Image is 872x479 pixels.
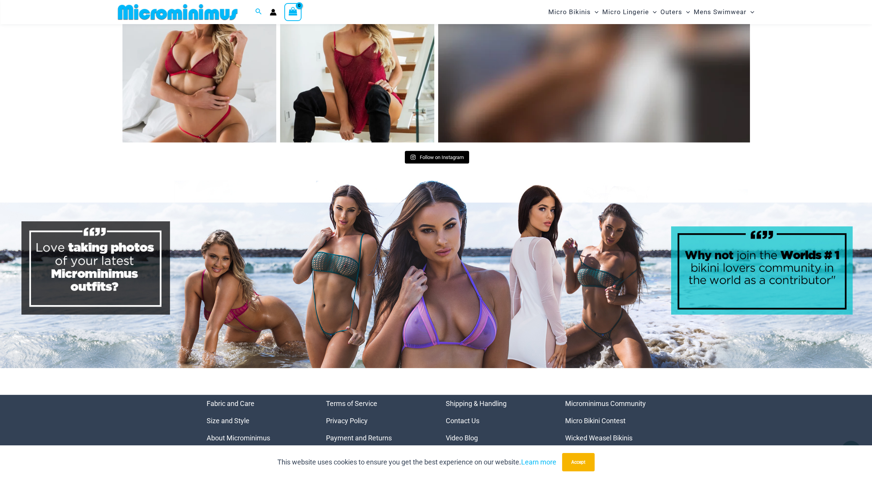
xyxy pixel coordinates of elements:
[326,399,377,408] a: Terms of Service
[446,434,478,442] a: Video Blog
[602,2,649,22] span: Micro Lingerie
[565,395,666,447] aside: Footer Widget 4
[326,395,427,447] aside: Footer Widget 2
[591,2,598,22] span: Menu Toggle
[326,434,392,442] a: Payment and Returns
[207,417,249,425] a: Size and Style
[410,154,416,160] svg: Instagram
[446,417,479,425] a: Contact Us
[284,3,302,21] a: View Shopping Cart, empty
[562,453,595,471] button: Accept
[694,2,746,22] span: Mens Swimwear
[660,2,682,22] span: Outers
[326,395,427,447] nav: Menu
[326,417,368,425] a: Privacy Policy
[546,2,600,22] a: Micro BikinisMenu ToggleMenu Toggle
[255,7,262,17] a: Search icon link
[207,399,254,408] a: Fabric and Care
[277,456,556,468] p: This website uses cookies to ensure you get the best experience on our website.
[565,395,666,447] nav: Menu
[565,417,626,425] a: Micro Bikini Contest
[565,399,646,408] a: Microminimus Community
[446,395,546,447] aside: Footer Widget 3
[746,2,754,22] span: Menu Toggle
[649,2,657,22] span: Menu Toggle
[548,2,591,22] span: Micro Bikinis
[207,395,307,447] aside: Footer Widget 1
[446,395,546,447] nav: Menu
[682,2,690,22] span: Menu Toggle
[115,3,241,21] img: MM SHOP LOGO FLAT
[565,434,632,442] a: Wicked Weasel Bikinis
[446,399,507,408] a: Shipping & Handling
[207,434,270,442] a: About Microminimus
[207,395,307,447] nav: Menu
[545,1,758,23] nav: Site Navigation
[600,2,658,22] a: Micro LingerieMenu ToggleMenu Toggle
[658,2,692,22] a: OutersMenu ToggleMenu Toggle
[405,151,469,164] a: Instagram Follow on Instagram
[420,154,464,160] span: Follow on Instagram
[692,2,756,22] a: Mens SwimwearMenu ToggleMenu Toggle
[270,9,277,16] a: Account icon link
[521,458,556,466] a: Learn more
